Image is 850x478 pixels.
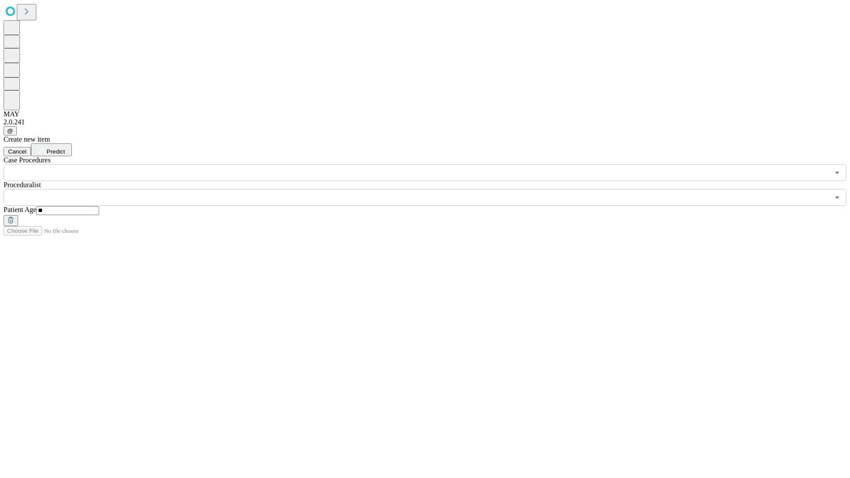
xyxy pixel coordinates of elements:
span: Proceduralist [4,181,41,189]
button: Open [831,191,843,204]
span: Scheduled Procedure [4,156,50,164]
span: Cancel [8,148,27,155]
div: 2.0.241 [4,118,846,126]
span: @ [7,127,13,134]
button: Cancel [4,147,31,156]
span: Patient Age [4,206,36,213]
span: Create new item [4,135,50,143]
div: MAY [4,110,846,118]
button: Open [831,166,843,179]
button: @ [4,126,17,135]
span: Predict [46,148,65,155]
button: Predict [31,143,72,156]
